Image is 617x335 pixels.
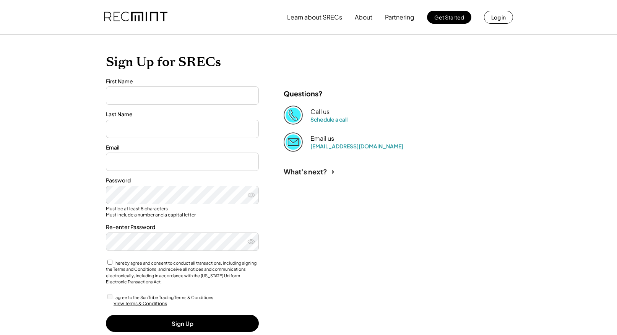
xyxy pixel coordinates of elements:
button: About [355,10,372,25]
div: Email us [310,135,334,143]
button: Partnering [385,10,414,25]
div: Last Name [106,111,259,118]
div: First Name [106,78,259,85]
img: recmint-logotype%403x.png [104,4,167,30]
div: Must be at least 8 characters Must include a number and a capital letter [106,206,259,218]
label: I hereby agree and consent to conduct all transactions, including signing the Terms and Condition... [106,260,257,285]
a: [EMAIL_ADDRESS][DOMAIN_NAME] [310,143,403,150]
img: Phone%20copy%403x.png [284,106,303,125]
button: Log in [484,11,513,24]
div: Password [106,177,259,184]
div: Re-enter Password [106,223,259,231]
div: View Terms & Conditions [114,301,167,307]
button: Get Started [427,11,471,24]
img: Email%202%403x.png [284,132,303,151]
h1: Sign Up for SRECs [106,54,511,70]
div: Email [106,144,259,151]
div: What's next? [284,167,327,176]
button: Sign Up [106,315,259,332]
div: Questions? [284,89,323,98]
div: Call us [310,108,330,116]
a: Schedule a call [310,116,347,123]
label: I agree to the Sun Tribe Trading Terms & Conditions. [114,295,214,300]
button: Learn about SRECs [287,10,342,25]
